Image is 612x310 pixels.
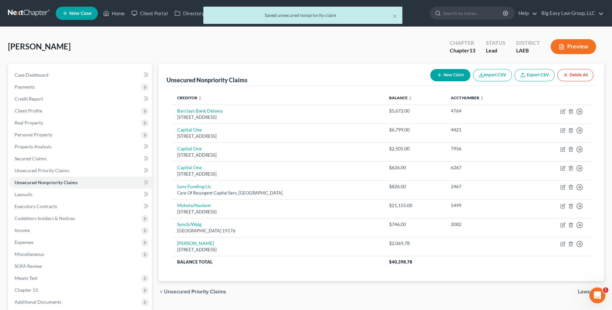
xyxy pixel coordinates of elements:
span: Lawsuits [15,192,33,197]
span: Income [15,227,30,233]
div: [STREET_ADDRESS] [177,133,378,139]
a: Creditor unfold_more [177,95,202,100]
i: unfold_more [198,96,202,100]
span: Client Profile [15,108,42,114]
a: Mohela/Navient [177,202,211,208]
div: $21,155.00 [389,202,440,209]
span: Codebtors Insiders & Notices [15,215,75,221]
div: Lead [486,47,506,54]
span: Expenses [15,239,34,245]
div: $626.00 [389,164,440,171]
span: Case Dashboard [15,72,48,78]
a: Capital One [177,165,202,170]
div: Chapter [450,47,475,54]
i: unfold_more [408,96,412,100]
span: Chapter 13 [15,287,38,293]
a: Acct Number unfold_more [451,95,484,100]
div: Care Of Resurgent Capital Serv, [GEOGRAPHIC_DATA] [177,190,378,196]
i: chevron_left [159,289,164,294]
div: Saved unsecured nonpriority claim [209,12,397,19]
button: × [392,12,397,20]
span: 1 [603,287,608,293]
a: Balance unfold_more [389,95,412,100]
span: Property Analysis [15,144,51,149]
a: Syncb/Walg [177,221,201,227]
div: $2,505.00 [389,145,440,152]
a: Barclays Bank Delawa [177,108,223,114]
span: Additional Documents [15,299,61,305]
span: Unsecured Nonpriority Claims [15,180,78,185]
a: Lvnv Funding Llc [177,184,211,189]
div: 7956 [451,145,520,152]
div: 2467 [451,183,520,190]
a: Secured Claims [9,153,152,165]
a: Unsecured Nonpriority Claims [9,177,152,189]
span: Unsecured Priority Claims [164,289,226,294]
button: Lawsuits chevron_right [578,289,604,294]
div: Status [486,39,506,47]
div: [GEOGRAPHIC_DATA] 19176 [177,228,378,234]
span: [PERSON_NAME] [8,41,71,51]
button: Import CSV [473,69,512,81]
div: [STREET_ADDRESS] [177,152,378,158]
div: District [516,39,540,47]
span: Real Property [15,120,43,125]
div: 2082 [451,221,520,228]
i: unfold_more [480,96,484,100]
span: Means Test [15,275,37,281]
a: Case Dashboard [9,69,152,81]
div: 5499 [451,202,520,209]
div: Chapter [450,39,475,47]
span: Secured Claims [15,156,46,161]
a: Capital One [177,127,202,132]
div: $5,672.00 [389,108,440,114]
div: $746.00 [389,221,440,228]
th: Balance Total [172,256,384,268]
div: LAEB [516,47,540,54]
div: Unsecured Nonpriority Claims [167,76,247,84]
a: Unsecured Priority Claims [9,165,152,177]
button: Preview [551,39,596,54]
a: Lawsuits [9,189,152,200]
a: SOFA Review [9,260,152,272]
div: 6267 [451,164,520,171]
div: 4764 [451,108,520,114]
div: $826.00 [389,183,440,190]
span: 13 [469,47,475,53]
button: chevron_left Unsecured Priority Claims [159,289,226,294]
div: $6,799.00 [389,126,440,133]
button: Delete All [557,69,593,81]
iframe: Intercom live chat [589,287,605,303]
span: $40,398.78 [389,259,412,265]
span: Personal Property [15,132,52,137]
a: Capital One [177,146,202,151]
div: [STREET_ADDRESS] [177,171,378,177]
div: $2,069.78 [389,240,440,247]
span: Executory Contracts [15,203,57,209]
span: Credit Report [15,96,43,102]
div: [STREET_ADDRESS] [177,247,378,253]
span: Miscellaneous [15,251,44,257]
div: 4421 [451,126,520,133]
a: Property Analysis [9,141,152,153]
span: SOFA Review [15,263,42,269]
a: [PERSON_NAME] [177,240,214,246]
span: Unsecured Priority Claims [15,168,69,173]
button: New Claim [430,69,470,81]
div: [STREET_ADDRESS] [177,114,378,120]
a: Credit Report [9,93,152,105]
a: Export CSV [514,69,555,81]
div: [STREET_ADDRESS] [177,209,378,215]
a: Executory Contracts [9,200,152,212]
span: Lawsuits [578,289,599,294]
span: Payments [15,84,35,90]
